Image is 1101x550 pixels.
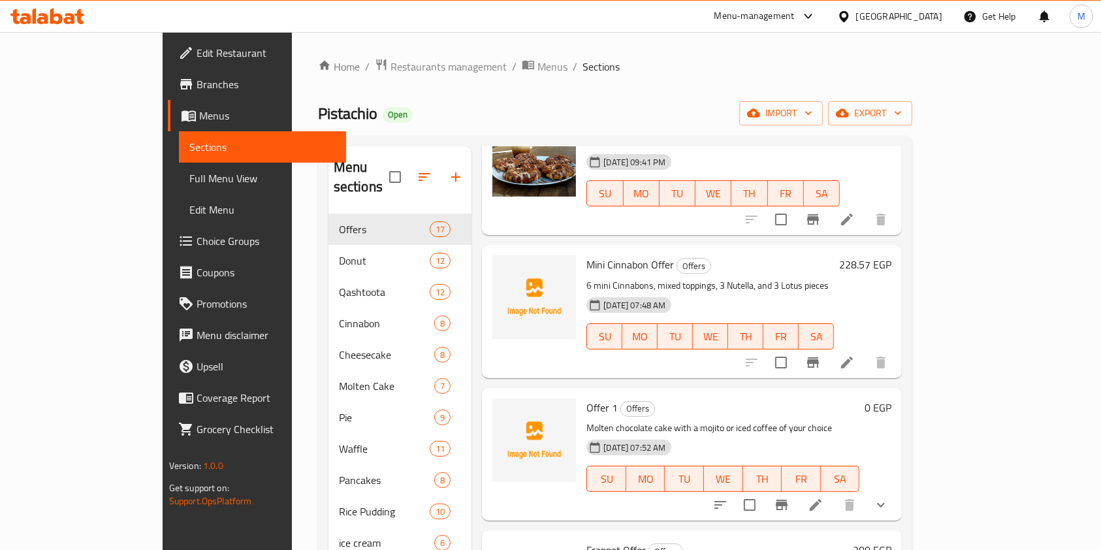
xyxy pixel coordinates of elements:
[731,180,767,206] button: TH
[334,157,390,197] h2: Menu sections
[179,131,347,163] a: Sections
[339,472,434,488] span: Pancakes
[768,180,804,206] button: FR
[197,421,336,437] span: Grocery Checklist
[365,59,370,74] li: /
[629,184,654,203] span: MO
[434,378,451,394] div: items
[743,466,782,492] button: TH
[573,59,577,74] li: /
[698,327,723,346] span: WE
[169,479,229,496] span: Get support on:
[512,59,517,74] li: /
[773,184,799,203] span: FR
[537,59,567,74] span: Menus
[197,327,336,343] span: Menu disclaimer
[821,466,860,492] button: SA
[381,163,409,191] span: Select all sections
[767,349,795,376] span: Select to update
[203,457,223,474] span: 1.0.0
[328,339,472,370] div: Cheesecake8
[804,327,829,346] span: SA
[339,284,430,300] div: Qashtoota
[705,489,736,521] button: sort-choices
[865,204,897,235] button: delete
[318,58,912,75] nav: breadcrumb
[168,225,347,257] a: Choice Groups
[328,276,472,308] div: Qashtoota12
[197,76,336,92] span: Branches
[339,378,434,394] div: Molten Cake
[328,308,472,339] div: Cinnabon8
[873,497,889,513] svg: Show Choices
[522,58,567,75] a: Menus
[328,245,472,276] div: Donut12
[1077,9,1085,24] span: M
[434,315,451,331] div: items
[339,221,430,237] span: Offers
[622,323,658,349] button: MO
[168,100,347,131] a: Menus
[434,472,451,488] div: items
[624,180,660,206] button: MO
[737,184,762,203] span: TH
[865,489,897,521] button: show more
[839,255,891,274] h6: 228.57 EGP
[665,184,690,203] span: TU
[168,37,347,69] a: Edit Restaurant
[339,410,434,425] span: Pie
[592,184,618,203] span: SU
[435,317,450,330] span: 8
[586,466,626,492] button: SU
[339,315,434,331] div: Cinnabon
[435,537,450,549] span: 6
[430,443,450,455] span: 11
[828,101,912,125] button: export
[492,398,576,482] img: Offer 1
[375,58,507,75] a: Restaurants management
[435,349,450,361] span: 8
[430,284,451,300] div: items
[339,441,430,457] span: Waffle
[728,323,763,349] button: TH
[826,470,855,489] span: SA
[592,470,620,489] span: SU
[704,466,743,492] button: WE
[586,180,623,206] button: SU
[839,355,855,370] a: Edit menu item
[736,491,763,519] span: Select to update
[430,286,450,299] span: 12
[714,8,795,24] div: Menu-management
[598,442,671,454] span: [DATE] 07:52 AM
[797,204,829,235] button: Branch-specific-item
[631,470,660,489] span: MO
[592,327,617,346] span: SU
[598,156,671,169] span: [DATE] 09:41 PM
[767,206,795,233] span: Select to update
[339,504,430,519] span: Rice Pudding
[701,184,726,203] span: WE
[328,433,472,464] div: Waffle11
[663,327,688,346] span: TU
[782,466,821,492] button: FR
[839,212,855,227] a: Edit menu item
[586,278,834,294] p: 6 mini Cinnabons, mixed toppings, 3 Nutella, and 3 Lotus pieces
[168,319,347,351] a: Menu disclaimer
[660,180,695,206] button: TU
[492,113,576,197] img: Mini donut offer
[582,59,620,74] span: Sections
[339,347,434,363] div: Cheesecake
[733,327,758,346] span: TH
[168,69,347,100] a: Branches
[339,253,430,268] div: Donut
[838,105,902,121] span: export
[430,223,450,236] span: 17
[434,347,451,363] div: items
[658,323,693,349] button: TU
[409,161,440,193] span: Sort sections
[197,265,336,280] span: Coupons
[168,351,347,382] a: Upsell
